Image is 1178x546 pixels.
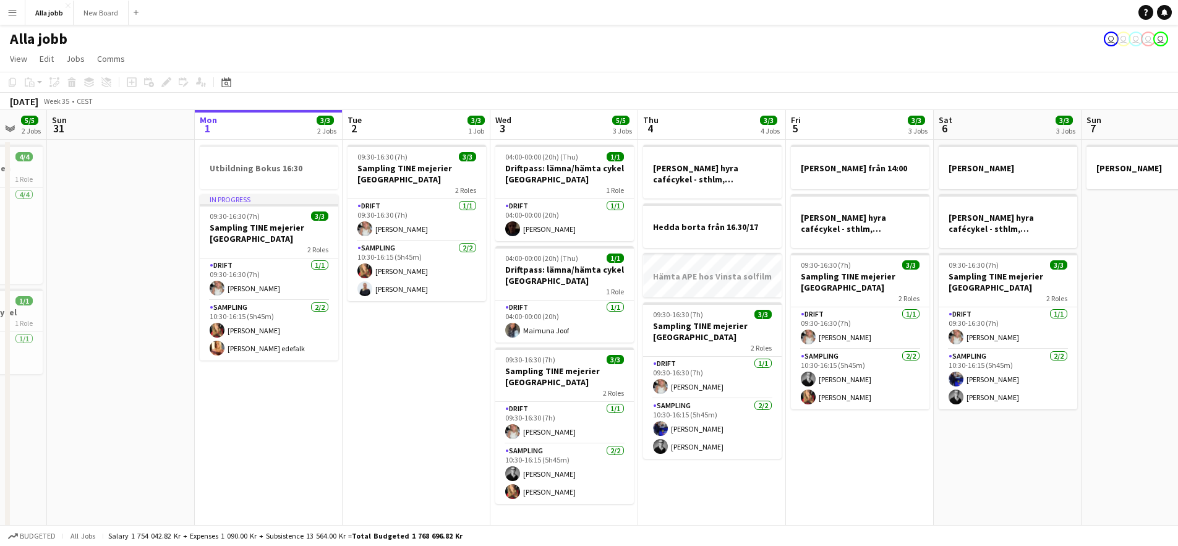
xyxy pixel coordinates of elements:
h3: [PERSON_NAME] från 14:00 [791,163,929,174]
span: Comms [97,53,125,64]
span: Mon [200,114,217,126]
span: 3/3 [1056,116,1073,125]
span: 1/1 [607,254,624,263]
div: CEST [77,96,93,106]
span: View [10,53,27,64]
span: Sat [939,114,952,126]
app-job-card: 09:30-16:30 (7h)3/3Sampling TINE mejerier [GEOGRAPHIC_DATA]2 RolesDrift1/109:30-16:30 (7h)[PERSON... [348,145,486,301]
app-job-card: Hämta APE hos Vinsta solfilm [643,253,782,297]
h3: [PERSON_NAME] hyra cafécykel - sthlm, [GEOGRAPHIC_DATA], cph [939,212,1077,234]
app-job-card: [PERSON_NAME] [939,145,1077,189]
span: 2 [346,121,362,135]
span: Wed [495,114,511,126]
span: 09:30-16:30 (7h) [949,260,999,270]
app-job-card: Utbildning Bokus 16:30 [200,145,338,189]
span: 04:00-00:00 (20h) (Thu) [505,254,578,263]
span: Sun [52,114,67,126]
span: Tue [348,114,362,126]
div: [DATE] [10,95,38,108]
span: 2 Roles [898,294,920,303]
span: 2 Roles [603,388,624,398]
div: 09:30-16:30 (7h)3/3Sampling TINE mejerier [GEOGRAPHIC_DATA]2 RolesDrift1/109:30-16:30 (7h)[PERSON... [939,253,1077,409]
app-job-card: 09:30-16:30 (7h)3/3Sampling TINE mejerier [GEOGRAPHIC_DATA]2 RolesDrift1/109:30-16:30 (7h)[PERSON... [791,253,929,409]
app-card-role: Drift1/109:30-16:30 (7h)[PERSON_NAME] [643,357,782,399]
h3: Utbildning Bokus 16:30 [200,163,338,174]
span: Total Budgeted 1 768 696.82 kr [352,531,463,540]
span: 2 Roles [307,245,328,254]
app-job-card: In progress09:30-16:30 (7h)3/3Sampling TINE mejerier [GEOGRAPHIC_DATA]2 RolesDrift1/109:30-16:30 ... [200,194,338,360]
app-user-avatar: Hedda Lagerbielke [1116,32,1131,46]
span: 4/4 [15,152,33,161]
div: 09:30-16:30 (7h)3/3Sampling TINE mejerier [GEOGRAPHIC_DATA]2 RolesDrift1/109:30-16:30 (7h)[PERSON... [495,348,634,504]
span: 1 Role [606,287,624,296]
span: 2 Roles [751,343,772,352]
app-card-role: Drift1/109:30-16:30 (7h)[PERSON_NAME] [939,307,1077,349]
h3: Sampling TINE mejerier [GEOGRAPHIC_DATA] [791,271,929,293]
div: [PERSON_NAME] hyra cafécykel - sthlm, [GEOGRAPHIC_DATA], cph [643,145,782,198]
span: Budgeted [20,532,56,540]
span: 3 [493,121,511,135]
div: 3 Jobs [613,126,632,135]
span: Edit [40,53,54,64]
div: 2 Jobs [22,126,41,135]
app-card-role: Drift1/109:30-16:30 (7h)[PERSON_NAME] [348,199,486,241]
app-card-role: Drift1/104:00-00:00 (20h)Maimuna Joof [495,301,634,343]
a: View [5,51,32,67]
span: 6 [937,121,952,135]
span: 7 [1085,121,1101,135]
app-job-card: 04:00-00:00 (20h) (Thu)1/1Driftpass: lämna/hämta cykel [GEOGRAPHIC_DATA]1 RoleDrift1/104:00-00:00... [495,246,634,343]
div: 09:30-16:30 (7h)3/3Sampling TINE mejerier [GEOGRAPHIC_DATA]2 RolesDrift1/109:30-16:30 (7h)[PERSON... [643,302,782,459]
app-card-role: Drift1/109:30-16:30 (7h)[PERSON_NAME] [495,402,634,444]
span: 3/3 [1050,260,1067,270]
span: Sun [1086,114,1101,126]
a: Comms [92,51,130,67]
app-card-role: Drift1/109:30-16:30 (7h)[PERSON_NAME] [200,258,338,301]
div: 3 Jobs [908,126,928,135]
span: 2 Roles [455,186,476,195]
a: Jobs [61,51,90,67]
app-card-role: Sampling2/210:30-16:15 (5h45m)[PERSON_NAME][PERSON_NAME] [495,444,634,504]
h3: Sampling TINE mejerier [GEOGRAPHIC_DATA] [348,163,486,185]
span: 3/3 [754,310,772,319]
app-job-card: [PERSON_NAME] från 14:00 [791,145,929,189]
span: 1 Role [15,318,33,328]
app-card-role: Drift1/104:00-00:00 (20h)[PERSON_NAME] [495,199,634,241]
span: 3/3 [317,116,334,125]
span: 09:30-16:30 (7h) [210,211,260,221]
span: 3/3 [607,355,624,364]
span: Fri [791,114,801,126]
app-job-card: [PERSON_NAME] hyra cafécykel - sthlm, [GEOGRAPHIC_DATA], cph [791,194,929,248]
span: 09:30-16:30 (7h) [801,260,851,270]
div: Salary 1 754 042.82 kr + Expenses 1 090.00 kr + Subsistence 13 564.00 kr = [108,531,463,540]
h3: [PERSON_NAME] hyra cafécykel - sthlm, [GEOGRAPHIC_DATA], cph [791,212,929,234]
app-card-role: Sampling2/210:30-16:15 (5h45m)[PERSON_NAME][PERSON_NAME] [348,241,486,301]
span: 5 [789,121,801,135]
span: 3/3 [902,260,920,270]
app-card-role: Sampling2/210:30-16:15 (5h45m)[PERSON_NAME][PERSON_NAME] [939,349,1077,409]
span: 5/5 [612,116,630,125]
h3: Driftpass: lämna/hämta cykel [GEOGRAPHIC_DATA] [495,264,634,286]
span: 1 Role [606,186,624,195]
span: All jobs [68,531,98,540]
app-job-card: Hedda borta från 16.30/17 [643,203,782,248]
app-job-card: 04:00-00:00 (20h) (Thu)1/1Driftpass: lämna/hämta cykel [GEOGRAPHIC_DATA]1 RoleDrift1/104:00-00:00... [495,145,634,241]
h3: [PERSON_NAME] [939,163,1077,174]
span: 04:00-00:00 (20h) (Thu) [505,152,578,161]
h3: Sampling TINE mejerier [GEOGRAPHIC_DATA] [200,222,338,244]
h3: Hedda borta från 16.30/17 [643,221,782,232]
div: [PERSON_NAME] hyra cafécykel - sthlm, [GEOGRAPHIC_DATA], cph [939,194,1077,248]
app-card-role: Sampling2/210:30-16:15 (5h45m)[PERSON_NAME][PERSON_NAME] [791,349,929,409]
span: 1/1 [15,296,33,305]
app-user-avatar: Stina Dahl [1104,32,1119,46]
h3: Driftpass: lämna/hämta cykel [GEOGRAPHIC_DATA] [495,163,634,185]
span: 3/3 [467,116,485,125]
